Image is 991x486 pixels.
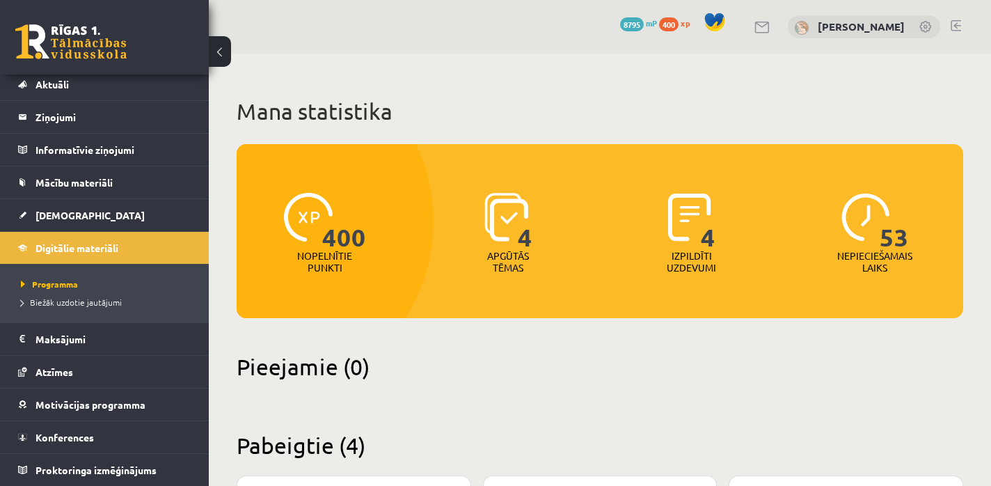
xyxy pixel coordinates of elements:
[620,17,657,29] a: 8795 mP
[18,68,191,100] a: Aktuāli
[18,232,191,264] a: Digitālie materiāli
[18,389,191,421] a: Motivācijas programma
[18,199,191,231] a: [DEMOGRAPHIC_DATA]
[322,193,366,250] span: 400
[237,97,963,125] h1: Mana statistika
[659,17,679,31] span: 400
[880,193,909,250] span: 53
[35,134,191,166] legend: Informatīvie ziņojumi
[237,353,963,380] h2: Pieejamie (0)
[35,242,118,254] span: Digitālie materiāli
[237,432,963,459] h2: Pabeigtie (4)
[21,279,78,290] span: Programma
[21,296,195,308] a: Biežāk uzdotie jautājumi
[35,176,113,189] span: Mācību materiāli
[795,21,809,35] img: Marta Laura Neļķe
[18,166,191,198] a: Mācību materiāli
[18,356,191,388] a: Atzīmes
[665,250,719,274] p: Izpildīti uzdevumi
[35,366,73,378] span: Atzīmes
[18,101,191,133] a: Ziņojumi
[35,464,157,476] span: Proktoringa izmēģinājums
[701,193,715,250] span: 4
[21,297,122,308] span: Biežāk uzdotie jautājumi
[518,193,532,250] span: 4
[21,278,195,290] a: Programma
[35,323,191,355] legend: Maksājumi
[35,431,94,444] span: Konferences
[15,24,127,59] a: Rīgas 1. Tālmācības vidusskola
[841,193,890,242] img: icon-clock-7be60019b62300814b6bd22b8e044499b485619524d84068768e800edab66f18.svg
[35,398,145,411] span: Motivācijas programma
[837,250,912,274] p: Nepieciešamais laiks
[818,19,905,33] a: [PERSON_NAME]
[297,250,352,274] p: Nopelnītie punkti
[18,323,191,355] a: Maksājumi
[646,17,657,29] span: mP
[35,101,191,133] legend: Ziņojumi
[481,250,535,274] p: Apgūtās tēmas
[681,17,690,29] span: xp
[284,193,333,242] img: icon-xp-0682a9bc20223a9ccc6f5883a126b849a74cddfe5390d2b41b4391c66f2066e7.svg
[18,421,191,453] a: Konferences
[668,193,711,242] img: icon-completed-tasks-ad58ae20a441b2904462921112bc710f1caf180af7a3daa7317a5a94f2d26646.svg
[35,78,69,91] span: Aktuāli
[35,209,145,221] span: [DEMOGRAPHIC_DATA]
[18,454,191,486] a: Proktoringa izmēģinājums
[18,134,191,166] a: Informatīvie ziņojumi
[484,193,528,242] img: icon-learned-topics-4a711ccc23c960034f471b6e78daf4a3bad4a20eaf4de84257b87e66633f6470.svg
[659,17,697,29] a: 400 xp
[620,17,644,31] span: 8795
